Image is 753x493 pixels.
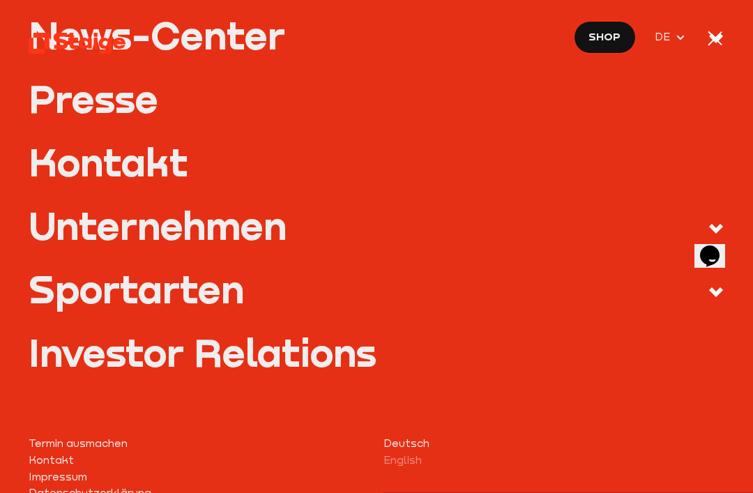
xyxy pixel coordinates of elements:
[29,16,285,54] div: News-Center
[655,29,675,45] span: DE
[29,333,724,372] a: Investor Relations
[29,143,724,181] a: Kontakt
[694,226,739,268] iframe: chat widget
[29,469,370,485] a: Impressum
[383,435,724,452] a: Deutsch
[29,79,724,118] a: Presse
[29,206,287,245] div: Unternehmen
[29,435,370,452] a: Termin ausmachen
[574,21,636,54] a: Shop
[588,29,621,45] span: Shop
[29,452,370,469] a: Kontakt
[383,452,724,469] a: English
[29,270,244,308] div: Sportarten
